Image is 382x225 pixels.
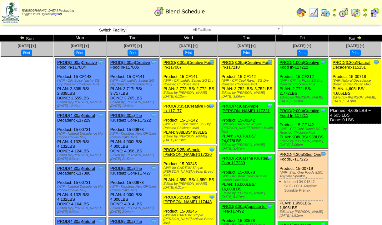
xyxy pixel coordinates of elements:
[57,185,105,192] div: (WIP - Natural Decadence Hot Cocoa Cookie Mix)
[279,127,328,135] div: (WIP - CFI Cool Ranch SG Dry Roasted Chickpea Mix)
[357,35,362,40] img: arrowright.gif
[57,153,105,161] div: Edited by [PERSON_NAME] [DATE] 6:41pm
[278,59,328,105] div: Product: 15-CF212 PLAN: 2,772LBS / 2,772LBS
[308,7,318,17] img: line_graph.gif
[221,156,270,165] a: PROD(6:30a)The Krusteaz Com-117239
[221,60,271,69] a: PROD(3:35a)Creative Food In-117210
[278,151,328,219] div: Product: 15-00719 PLAN: 1,996LBS / 1,996LBS
[209,146,215,153] img: Tooltip
[320,59,326,65] img: Tooltip
[267,203,273,209] img: Tooltip
[163,182,216,189] div: Edited by [PERSON_NAME] [DATE] 6:21pm
[55,112,105,163] div: Product: 15-00731 PLAN: 4,132LBS / 4,132LBS DONE: 4,124LBS
[333,60,370,69] a: PROD(3:30a)Natural Decadenc-115151
[296,7,306,17] img: home.gif
[57,60,97,69] a: PROD(2:00a)Creative Food In-117004
[329,35,382,42] td: Sat
[332,7,337,12] img: arrowleft.gif
[162,59,216,100] div: Product: 15-CF141 PLAN: 2,772LBS / 2,772LBS
[22,9,74,16] span: Logged in as Bgarcia
[279,96,328,103] div: Edited by [PERSON_NAME] [DATE] 5:52pm
[55,59,105,110] div: Product: 15-CF143 PLAN: 2,838LBS / 2,838LBS DONE: 2,659LBS
[165,8,205,15] span: Blend Schedule
[57,132,105,139] div: (WIP - Natural Decadence Hot Cocoa Cookie Mix)
[339,7,349,17] img: calendarblend.gif
[320,108,326,114] img: Tooltip
[351,7,361,17] img: calendarinout.gif
[108,59,158,110] div: Product: 15-CF141 PLAN: 3,717LBS / 3,717LBS DONE: 3,765LBS
[57,206,105,214] div: Edited by [PERSON_NAME] [DATE] 6:43pm
[110,153,158,161] div: Edited by [PERSON_NAME] [DATE] 2:15am
[163,195,212,204] a: PROD(5:25a)Simple [PERSON_NAME]-117448
[2,2,19,23] img: zoroco-logo-small.webp
[221,204,267,213] a: PROD(8:30a)Appetite for Hea-117492
[106,35,159,42] td: Tue
[163,135,216,142] div: Edited by [PERSON_NAME] [DATE] 6:13pm
[110,60,150,69] a: PROD(2:00a)Creative Food In-117006
[151,218,157,224] img: Tooltip
[209,103,215,109] img: Tooltip
[218,35,276,42] td: Thu
[110,132,158,139] div: (WIP - Krusteaz New GF Cinn Crumb Cake Mix)
[163,104,214,113] a: PROD(3:35a)Creative Food In-117177
[163,147,212,157] a: PROD(5:25a)Simple [PERSON_NAME]-117220
[110,206,158,214] div: Edited by [PERSON_NAME] [DATE] 2:24am
[333,96,381,103] div: Edited by [PERSON_NAME] [DATE] 3:47pm
[129,26,274,34] span: All Facilities
[151,165,157,171] img: Tooltip
[221,175,274,182] div: (WIP - Krusteaz New GF Cinn Crumb Cake Mix)
[0,35,53,42] td: Sun
[278,107,328,149] div: Product: 15-CF142 PLAN: 938LBS / 938LBS
[163,91,216,98] div: Edited by [PERSON_NAME] [DATE] 6:13pm
[98,165,104,171] img: Tooltip
[346,44,364,48] a: [DATE] [+]
[98,59,104,65] img: Tooltip
[98,112,104,118] img: Tooltip
[221,191,274,199] div: Edited by [PERSON_NAME] [DATE] 5:27pm
[163,79,216,86] div: (WIP - CFI Lightly Salted SG Dry Roasted Chickpea Mix)
[151,112,157,118] img: Tooltip
[71,44,89,48] a: [DATE] [+]
[293,44,311,48] a: [DATE] [+]
[110,185,158,192] div: (WIP - Krusteaz New GF Cinn Crumb Cake Mix)
[124,44,142,48] a: [DATE] [+]
[110,79,158,86] div: (WIP - CFI Lightly Salted SG Dry Roasted Chickpea Mix)
[241,50,252,56] button: Print
[279,79,328,86] div: (WIP - CFI It's Pizza SG Dry Roasted Chickpea Mix)
[221,91,274,98] div: Edited by [PERSON_NAME] [DATE] 3:06pm
[220,59,274,100] div: Product: 15-CF142 PLAN: 3,752LBS / 3,752LBS
[279,152,321,161] a: PROD(4:30a)Step One Foods, -117225
[221,104,270,113] a: PROD(4:30a)Simple [PERSON_NAME]-117221
[128,50,138,56] button: Print
[55,165,105,216] div: Product: 15-00731 PLAN: 4,132LBS / 4,132LBS DONE: 4,164LBS
[350,50,361,56] button: Print
[221,122,274,134] div: (WIP-for CARTON Simple [PERSON_NAME] Banana Muffin Mix)
[110,100,158,108] div: Edited by [PERSON_NAME] [DATE] 12:02pm
[279,210,328,218] div: Edited by [PERSON_NAME] [DATE] 8:51pm
[151,59,157,65] img: Tooltip
[279,171,328,178] div: (WIP- Step One Foods 8101 Anytime Sprinkle )
[110,113,151,122] a: PROD(5:30a)The Krusteaz Com-117222
[57,79,105,86] div: (WIP - CFI Spicy Nacho SG Dry Roasted Chickpea Mix)
[279,108,319,118] a: PROD(2:00a)Creative Food In-117211
[51,12,62,16] a: (logout)
[320,7,330,17] img: calendarprod.gif
[163,60,214,69] a: PROD(3:30a)Creative Food In-117007
[279,139,328,147] div: Edited by [PERSON_NAME] [DATE] 3:06pm
[159,35,218,42] td: Wed
[74,50,85,56] button: Print
[267,59,273,65] img: Tooltip
[220,102,274,152] div: Product: 15-00242 PLAN: 24,078LBS / 24,078LBS
[21,50,32,56] button: Print
[18,44,36,48] a: [DATE] [+]
[209,194,215,200] img: Tooltip
[279,60,319,69] a: PROD(1:00a)Creative Food In-117212
[209,59,215,65] img: Tooltip
[179,44,198,48] a: [DATE] [+]
[369,7,379,17] img: calendarcustomer.gif
[276,35,329,42] td: Fri
[57,100,105,108] div: Edited by [PERSON_NAME] [DATE] 12:02pm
